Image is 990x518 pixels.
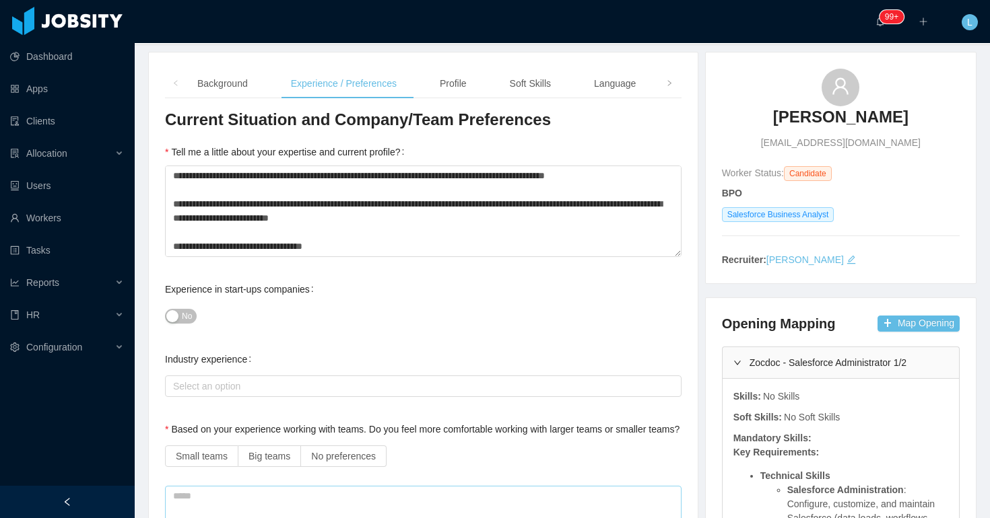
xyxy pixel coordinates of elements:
span: No preferences [311,451,376,461]
strong: Key Requirements: [733,447,820,457]
a: [PERSON_NAME] [773,106,909,136]
strong: Soft Skills: [733,412,782,422]
i: icon: plus [919,17,928,26]
a: icon: userWorkers [10,205,124,231]
button: icon: plusMap Opening [878,316,960,332]
div: Soft Skills [499,69,562,99]
div: Language [583,69,647,99]
i: icon: user [831,77,850,96]
i: icon: setting [10,342,20,352]
label: Experience in start-ups companies [165,284,319,295]
span: Allocation [26,148,67,159]
input: Industry experience [169,378,176,394]
a: icon: appstoreApps [10,75,124,102]
span: Small teams [176,451,228,461]
a: icon: robotUsers [10,172,124,199]
span: Worker Status: [722,168,784,178]
i: icon: bell [876,17,885,26]
a: icon: profileTasks [10,237,124,264]
span: Big teams [249,451,290,461]
span: Salesforce Business Analyst [722,207,834,222]
sup: 2138 [880,10,904,24]
div: Profile [429,69,477,99]
i: icon: book [10,310,20,320]
i: icon: right [733,359,741,367]
strong: Salesforce Administration [787,484,904,495]
i: icon: solution [10,149,20,158]
strong: BPO [722,188,742,198]
a: [PERSON_NAME] [766,254,844,265]
strong: Mandatory Skills: [733,433,812,443]
span: No [182,309,192,323]
div: Select an option [173,379,667,393]
a: icon: auditClients [10,108,124,135]
div: No Skills [762,390,800,404]
textarea: Tell me a little about your expertise and current profile? [165,165,682,257]
span: Reports [26,277,59,288]
h4: Opening Mapping [722,314,836,333]
i: icon: line-chart [10,278,20,287]
div: Experience / Preferences [280,69,407,99]
a: icon: pie-chartDashboard [10,43,124,70]
label: Based on your experience working with teams. Do you feel more comfortable working with larger tea... [165,424,689,435]
span: [EMAIL_ADDRESS][DOMAIN_NAME] [761,136,921,150]
div: icon: rightZocdoc - Salesforce Administrator 1/2 [723,347,959,378]
span: HR [26,309,40,320]
button: Experience in start-ups companies [165,309,197,324]
span: L [967,14,972,30]
i: icon: edit [847,255,856,264]
i: icon: left [172,80,179,87]
label: Tell me a little about your expertise and current profile? [165,147,409,157]
span: Configuration [26,342,82,353]
span: Candidate [784,166,832,181]
h3: Current Situation and Company/Team Preferences [165,109,682,131]
label: Industry experience [165,354,257,365]
strong: Recruiter: [722,254,766,265]
strong: Technical Skills [760,470,830,481]
strong: Skills: [733,391,761,402]
h3: [PERSON_NAME] [773,106,909,128]
i: icon: right [666,80,673,87]
div: No Soft Skills [783,410,841,424]
div: Background [187,69,259,99]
